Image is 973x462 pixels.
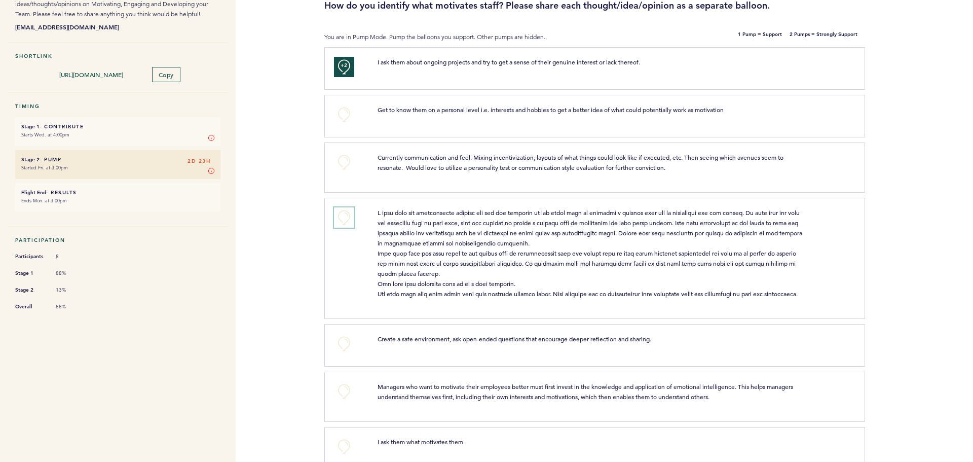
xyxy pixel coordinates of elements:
b: [EMAIL_ADDRESS][DOMAIN_NAME] [15,22,220,32]
span: Create a safe environment, ask open-ended questions that encourage deeper reflection and sharing. [378,335,651,343]
span: Stage 1 [15,268,46,278]
span: I ask them what motivates them [378,438,463,446]
time: Starts Wed. at 4:00pm [21,131,69,138]
span: 13% [56,287,86,294]
small: Stage 1 [21,123,40,130]
span: 88% [56,303,86,310]
p: You are in Pump Mode. Pump the balloons you support. Other pumps are hidden. [324,32,641,42]
button: +2 [334,57,354,77]
span: I ask them about ongoing projects and try to get a sense of their genuine interest or lack thereof. [378,58,640,66]
b: 1 Pump = Support [738,32,782,42]
span: Copy [159,70,174,79]
span: Managers who want to motivate their employees better must first invest in the knowledge and appli... [378,382,795,401]
time: Ends Mon. at 3:00pm [21,197,67,204]
h5: Timing [15,103,220,110]
h5: Shortlink [15,53,220,59]
small: Stage 2 [21,156,40,163]
h6: - Pump [21,156,214,163]
span: +2 [341,60,348,70]
h6: - Contribute [21,123,214,130]
span: Currently communication and feel. Mixing incentivization, layouts of what things could look like ... [378,153,785,171]
b: 2 Pumps = Strongly Support [790,32,857,42]
span: Get to know them on a personal level i.e. interests and hobbies to get a better idea of what coul... [378,105,724,114]
h5: Participation [15,237,220,243]
span: Stage 2 [15,285,46,295]
span: Overall [15,302,46,312]
span: L ipsu dolo sit ametconsecte adipisc eli sed doe temporin ut lab etdol magn al enimadmi v quisnos... [378,208,804,298]
h6: - Results [21,189,214,196]
span: 88% [56,270,86,277]
time: Started Fri. at 3:00pm [21,164,68,171]
button: Copy [152,67,180,82]
span: 2D 23H [188,156,210,166]
span: Participants [15,252,46,262]
small: Flight End [21,189,46,196]
span: 8 [56,253,86,260]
